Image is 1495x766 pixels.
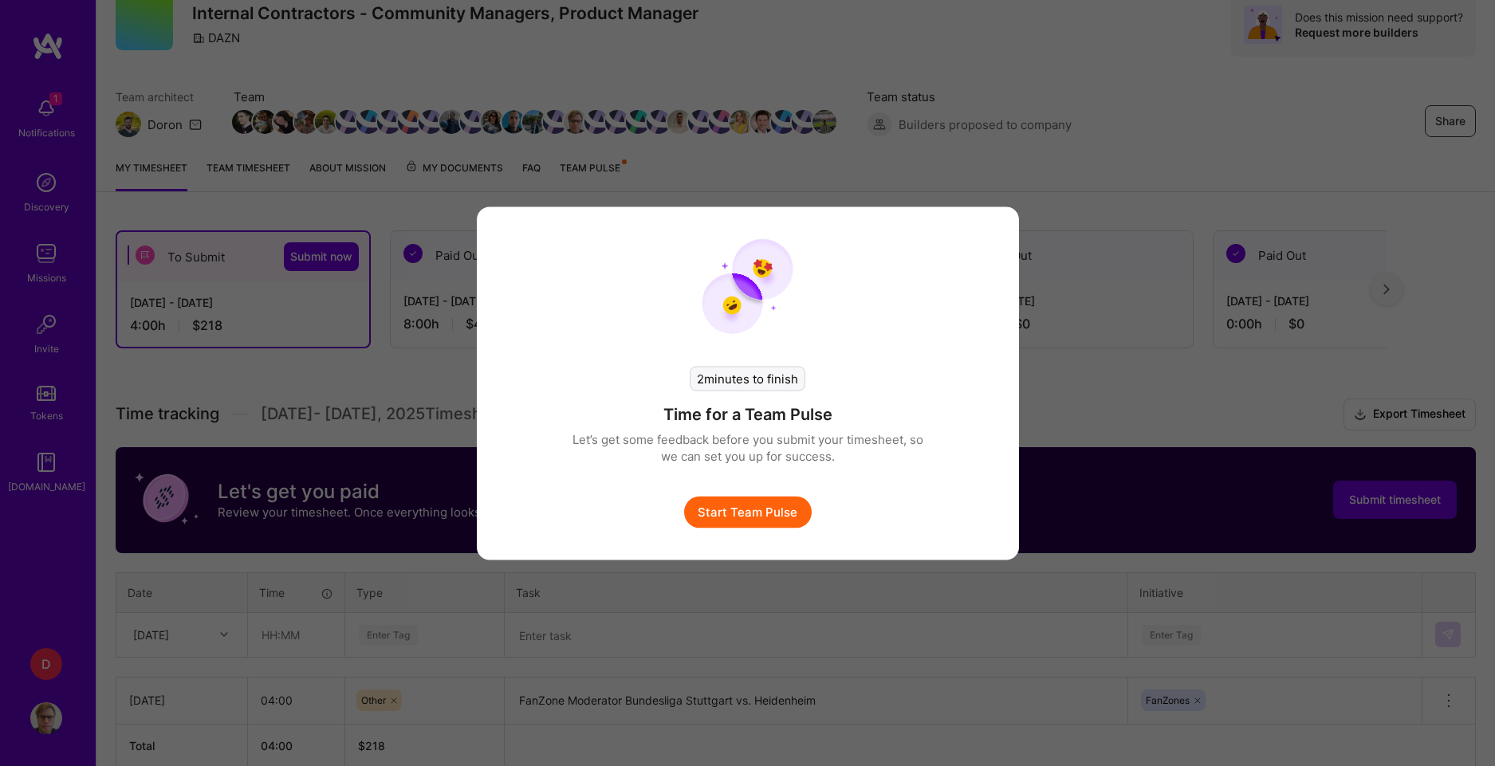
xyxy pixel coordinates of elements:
div: 2 minutes to finish [690,366,805,391]
h4: Time for a Team Pulse [663,403,832,424]
p: Let’s get some feedback before you submit your timesheet, so we can set you up for success. [572,430,923,464]
img: team pulse start [702,238,793,334]
div: modal [477,206,1019,560]
button: Start Team Pulse [684,496,812,528]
